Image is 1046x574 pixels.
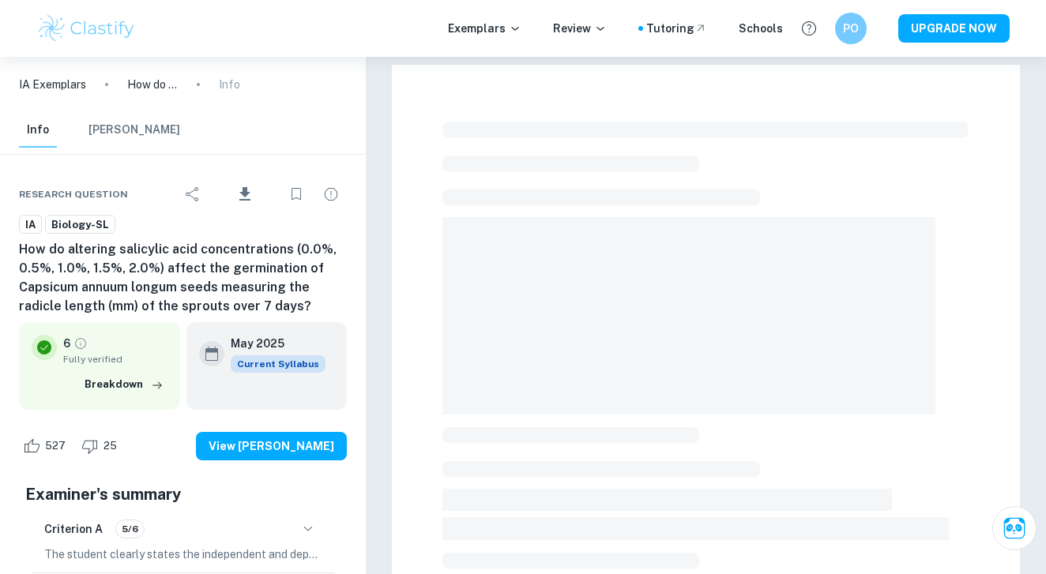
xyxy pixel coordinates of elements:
[231,355,325,373] span: Current Syllabus
[46,217,115,233] span: Biology-SL
[19,433,74,459] div: Like
[177,178,209,210] div: Share
[196,432,347,460] button: View [PERSON_NAME]
[88,113,180,148] button: [PERSON_NAME]
[116,522,144,536] span: 5/6
[231,355,325,373] div: This exemplar is based on the current syllabus. Feel free to refer to it for inspiration/ideas wh...
[19,113,57,148] button: Info
[646,20,707,37] a: Tutoring
[835,13,867,44] button: PO
[36,13,137,44] img: Clastify logo
[36,438,74,454] span: 527
[898,14,1010,43] button: UPGRADE NOW
[44,546,322,563] p: The student clearly states the independent and dependent variables in the research question, spec...
[73,336,88,351] a: Grade fully verified
[19,215,42,234] a: IA
[992,506,1037,550] button: Ask Clai
[280,178,312,210] div: Bookmark
[77,433,126,459] div: Dislike
[44,520,103,538] h6: Criterion A
[231,335,313,352] h6: May 2025
[45,215,115,234] a: Biology-SL
[553,20,607,37] p: Review
[219,76,240,93] p: Info
[842,20,860,37] h6: PO
[212,174,277,215] div: Download
[19,240,347,316] h6: How do altering salicylic acid concentrations (0.0%, 0.5%, 1.0%, 1.5%, 2.0%) affect the germinati...
[19,76,86,93] a: IA Exemplars
[20,217,41,233] span: IA
[25,482,341,506] h5: Examiner's summary
[796,15,822,42] button: Help and Feedback
[19,187,128,201] span: Research question
[315,178,347,210] div: Report issue
[448,20,521,37] p: Exemplars
[63,335,70,352] p: 6
[739,20,783,37] a: Schools
[81,373,167,396] button: Breakdown
[63,352,167,366] span: Fully verified
[127,76,178,93] p: How do altering salicylic acid concentrations (0.0%, 0.5%, 1.0%, 1.5%, 2.0%) affect the germinati...
[95,438,126,454] span: 25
